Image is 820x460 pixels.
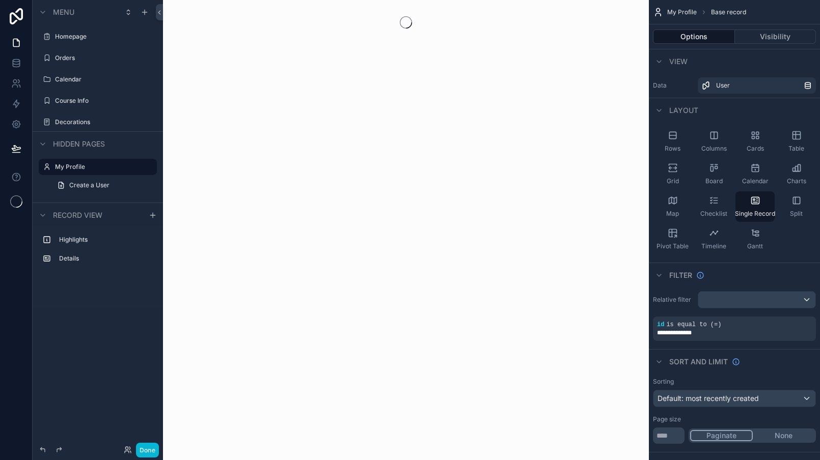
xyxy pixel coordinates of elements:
[55,75,155,83] label: Calendar
[653,224,692,254] button: Pivot Table
[653,191,692,222] button: Map
[53,7,74,17] span: Menu
[735,159,775,189] button: Calendar
[666,210,679,218] span: Map
[653,390,816,407] button: Default: most recently created
[742,177,769,185] span: Calendar
[753,430,814,441] button: None
[653,30,735,44] button: Options
[653,126,692,157] button: Rows
[694,159,733,189] button: Board
[653,159,692,189] button: Grid
[53,210,102,220] span: Record view
[653,415,681,423] label: Page size
[777,191,816,222] button: Split
[51,177,157,193] a: Create a User
[694,224,733,254] button: Timeline
[667,8,697,16] span: My Profile
[694,191,733,222] button: Checklist
[53,139,105,149] span: Hidden pages
[55,33,155,41] label: Homepage
[747,145,764,153] span: Cards
[735,210,775,218] span: Single Record
[694,126,733,157] button: Columns
[657,321,664,328] span: id
[59,254,153,263] label: Details
[735,191,775,222] button: Single Record
[735,224,775,254] button: Gantt
[665,145,680,153] span: Rows
[69,181,110,189] span: Create a User
[136,443,159,457] button: Done
[701,242,726,250] span: Timeline
[55,118,155,126] label: Decorations
[690,430,753,441] button: Paginate
[653,378,674,386] label: Sorting
[55,163,151,171] label: My Profile
[667,177,679,185] span: Grid
[777,126,816,157] button: Table
[711,8,746,16] span: Base record
[747,242,763,250] span: Gantt
[666,321,721,328] span: is equal to (=)
[657,242,689,250] span: Pivot Table
[669,270,692,280] span: Filter
[55,54,155,62] label: Orders
[777,159,816,189] button: Charts
[59,236,153,244] label: Highlights
[701,145,727,153] span: Columns
[716,81,730,90] span: User
[55,97,155,105] label: Course Info
[788,145,804,153] span: Table
[700,210,727,218] span: Checklist
[658,394,759,402] span: Default: most recently created
[653,296,694,304] label: Relative filter
[705,177,723,185] span: Board
[669,56,688,67] span: View
[669,357,728,367] span: Sort And Limit
[735,126,775,157] button: Cards
[790,210,803,218] span: Split
[735,30,816,44] button: Visibility
[698,77,816,94] a: User
[669,105,698,116] span: Layout
[787,177,806,185] span: Charts
[33,227,163,277] div: scrollable content
[653,81,694,90] label: Data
